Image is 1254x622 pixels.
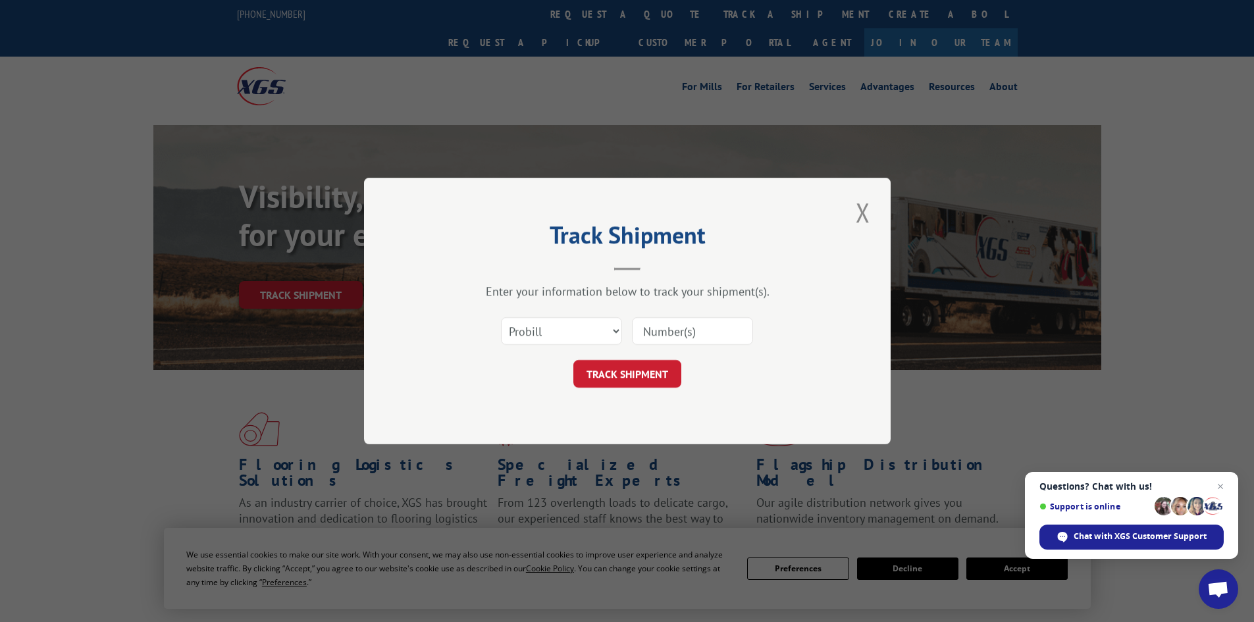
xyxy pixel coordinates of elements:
[1039,481,1224,492] span: Questions? Chat with us!
[573,360,681,388] button: TRACK SHIPMENT
[632,317,753,345] input: Number(s)
[430,226,825,251] h2: Track Shipment
[1199,569,1238,609] a: Open chat
[852,194,874,230] button: Close modal
[1039,502,1150,511] span: Support is online
[430,284,825,299] div: Enter your information below to track your shipment(s).
[1074,531,1207,542] span: Chat with XGS Customer Support
[1039,525,1224,550] span: Chat with XGS Customer Support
